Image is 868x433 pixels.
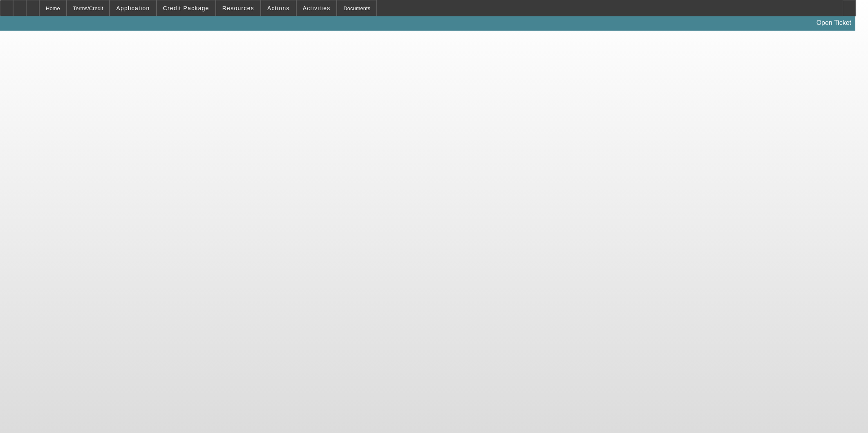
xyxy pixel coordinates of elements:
span: Activities [303,5,331,11]
span: Actions [267,5,290,11]
a: Open Ticket [813,16,855,30]
span: Credit Package [163,5,209,11]
span: Application [116,5,150,11]
span: Resources [222,5,254,11]
button: Application [110,0,156,16]
button: Credit Package [157,0,215,16]
button: Resources [216,0,260,16]
button: Actions [261,0,296,16]
button: Activities [297,0,337,16]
